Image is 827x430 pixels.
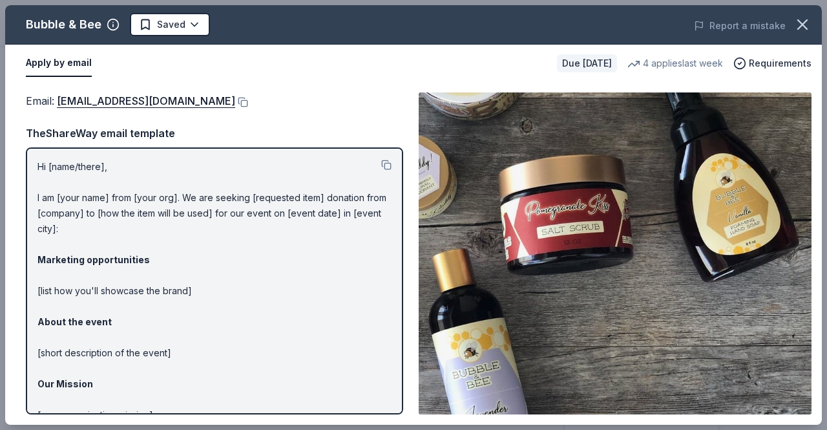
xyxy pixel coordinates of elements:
[419,92,811,414] img: Image for Bubble & Bee
[733,56,811,71] button: Requirements
[749,56,811,71] span: Requirements
[694,18,786,34] button: Report a mistake
[26,50,92,77] button: Apply by email
[57,92,235,109] a: [EMAIL_ADDRESS][DOMAIN_NAME]
[557,54,617,72] div: Due [DATE]
[26,14,101,35] div: Bubble & Bee
[37,254,150,265] strong: Marketing opportunities
[37,378,93,389] strong: Our Mission
[26,94,235,107] span: Email :
[26,125,403,142] div: TheShareWay email template
[627,56,723,71] div: 4 applies last week
[157,17,185,32] span: Saved
[37,316,112,327] strong: About the event
[130,13,210,36] button: Saved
